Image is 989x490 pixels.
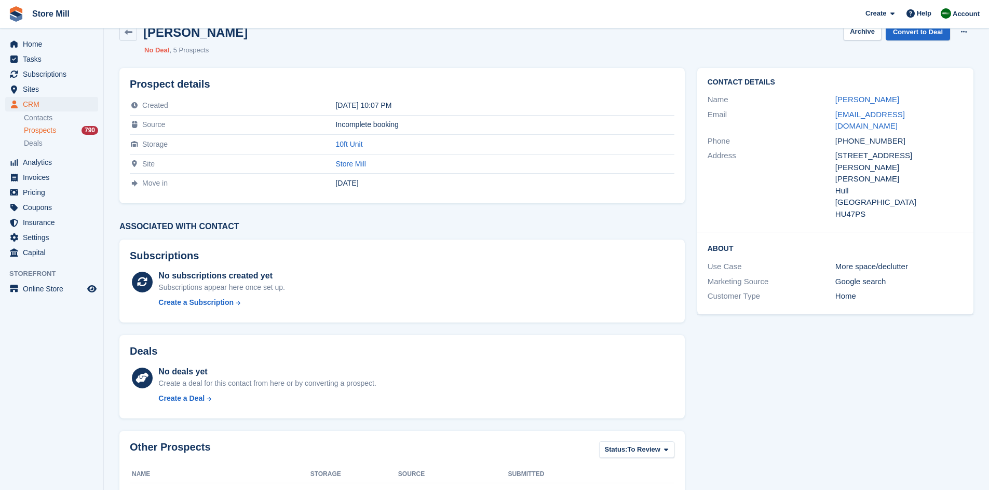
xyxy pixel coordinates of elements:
li: 5 Prospects [169,45,209,55]
div: 790 [82,126,98,135]
div: Email [708,109,835,132]
a: menu [5,170,98,185]
div: No subscriptions created yet [158,270,285,282]
a: menu [5,37,98,51]
span: Create [865,8,886,19]
th: Submitted [508,466,612,483]
span: Invoices [23,170,85,185]
div: Incomplete booking [335,120,674,129]
a: Store Mill [28,5,74,22]
a: Preview store [86,283,98,295]
span: Deals [24,138,43,148]
span: Capital [23,245,85,260]
img: Angus [941,8,951,19]
div: Phone [708,135,835,147]
div: Google search [835,276,963,288]
div: Use Case [708,261,835,273]
a: menu [5,245,98,260]
h2: Deals [130,345,157,357]
h2: Contact Details [708,78,963,87]
span: Status: [605,444,628,455]
button: Status: To Review [599,441,674,458]
div: Home [835,290,963,302]
span: Subscriptions [23,67,85,81]
h2: About [708,243,963,253]
div: Address [708,150,835,220]
a: menu [5,185,98,200]
a: Create a Subscription [158,297,285,308]
a: [PERSON_NAME] [835,95,899,104]
span: Site [142,160,155,168]
div: [STREET_ADDRESS][PERSON_NAME][PERSON_NAME] [835,150,963,185]
button: Archive [843,23,882,40]
a: menu [5,155,98,170]
a: 10ft Unit [335,140,362,148]
a: menu [5,200,98,215]
div: Create a Deal [158,393,205,404]
h2: Subscriptions [130,250,674,262]
a: menu [5,215,98,230]
span: CRM [23,97,85,111]
div: No deals yet [158,366,376,378]
span: Online Store [23,282,85,296]
div: HU47PS [835,208,963,220]
span: Prospects [24,125,56,135]
h3: Associated with contact [119,222,685,231]
a: [EMAIL_ADDRESS][DOMAIN_NAME] [835,110,905,131]
a: menu [5,67,98,81]
div: Marketing Source [708,276,835,288]
div: Hull [835,185,963,197]
th: Storage [310,466,398,483]
li: No Deal [144,45,169,55]
a: Contacts [24,113,98,123]
th: Name [130,466,310,483]
span: Coupons [23,200,85,215]
span: Settings [23,230,85,245]
div: [DATE] 10:07 PM [335,101,674,109]
h2: Other Prospects [130,441,211,460]
a: menu [5,82,98,96]
span: Move in [142,179,168,187]
h2: Prospect details [130,78,674,90]
a: Deals [24,138,98,149]
div: More space/declutter [835,261,963,273]
img: stora-icon-8386f47178a22dfd0bd8f6a31ec36ba5ce8667c1dd55bd0f319d3a0aa187defe.svg [8,6,24,22]
a: menu [5,230,98,245]
span: Analytics [23,155,85,170]
span: Pricing [23,185,85,200]
span: Created [142,101,168,109]
div: [GEOGRAPHIC_DATA] [835,197,963,208]
a: Convert to Deal [886,23,950,40]
a: Prospects 790 [24,125,98,136]
div: Customer Type [708,290,835,302]
div: Name [708,94,835,106]
h2: [PERSON_NAME] [143,25,248,39]
a: menu [5,282,98,296]
span: Sites [23,82,85,96]
span: Insurance [23,215,85,230]
span: To Review [628,444,660,455]
span: Help [917,8,931,19]
span: Home [23,37,85,51]
span: Storage [142,140,168,148]
a: menu [5,97,98,111]
div: Create a Subscription [158,297,234,308]
div: [PHONE_NUMBER] [835,135,963,147]
span: Source [142,120,165,129]
a: Store Mill [335,160,365,168]
span: Storefront [9,269,103,279]
span: Account [953,9,980,19]
span: Tasks [23,52,85,66]
div: Subscriptions appear here once set up. [158,282,285,293]
div: Create a deal for this contact from here or by converting a prospect. [158,378,376,389]
a: menu [5,52,98,66]
a: Create a Deal [158,393,376,404]
div: [DATE] [335,179,674,187]
th: Source [398,466,508,483]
